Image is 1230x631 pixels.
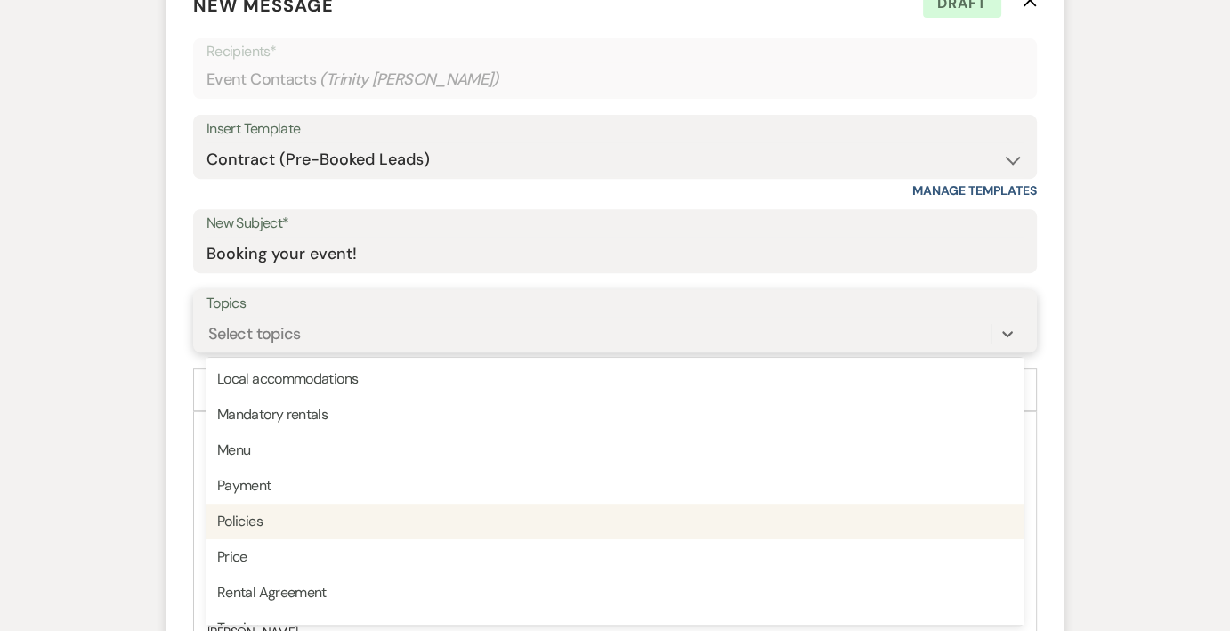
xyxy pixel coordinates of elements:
label: New Subject* [206,211,1024,237]
p: Recipients* [206,40,1024,63]
div: Mandatory rentals [206,397,1024,433]
a: Manage Templates [912,182,1037,198]
div: Price [206,539,1024,575]
span: ( Trinity [PERSON_NAME] ) [320,68,499,92]
div: Payment [206,468,1024,504]
div: Menu [206,433,1024,468]
label: Topics [206,291,1024,317]
div: Select topics [208,321,301,345]
div: Event Contacts [206,62,1024,97]
div: Local accommodations [206,361,1024,397]
div: Insert Template [206,117,1024,142]
div: Rental Agreement [206,575,1024,611]
div: Policies [206,504,1024,539]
